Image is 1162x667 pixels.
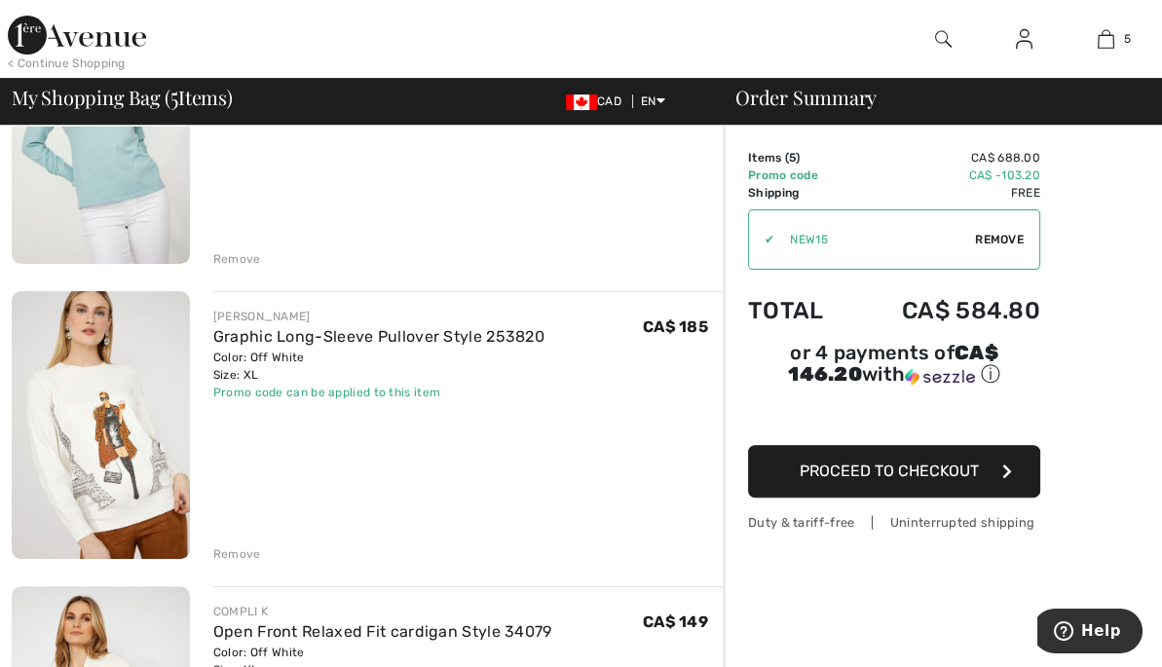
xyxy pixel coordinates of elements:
span: CA$ 185 [643,317,708,336]
span: CAD [566,94,629,108]
div: Order Summary [712,88,1150,107]
a: Graphic Long-Sleeve Pullover Style 253820 [213,327,544,346]
div: or 4 payments of with [748,344,1040,388]
span: CA$ 149 [643,612,708,631]
img: My Bag [1098,27,1114,51]
img: My Info [1016,27,1032,51]
div: Remove [213,250,261,268]
input: Promo code [774,210,975,269]
span: Remove [975,231,1024,248]
a: Open Front Relaxed Fit cardigan Style 34079 [213,622,552,641]
td: CA$ -103.20 [851,167,1040,184]
span: 5 [1124,30,1131,48]
button: Proceed to Checkout [748,445,1040,498]
a: 5 [1067,27,1146,51]
td: CA$ 584.80 [851,278,1040,344]
iframe: Opens a widget where you can find more information [1037,609,1143,657]
div: or 4 payments ofCA$ 146.20withSezzle Click to learn more about Sezzle [748,344,1040,394]
td: CA$ 688.00 [851,149,1040,167]
div: [PERSON_NAME] [213,308,544,325]
div: ✔ [749,231,774,248]
td: Promo code [748,167,851,184]
span: Proceed to Checkout [800,462,979,480]
span: 5 [170,83,178,108]
img: 1ère Avenue [8,16,146,55]
div: Promo code can be applied to this item [213,384,544,401]
img: Graphic Long-Sleeve Pullover Style 253820 [12,291,190,558]
div: < Continue Shopping [8,55,126,72]
span: 5 [789,151,796,165]
span: EN [641,94,665,108]
iframe: PayPal-paypal [748,394,1040,438]
a: Sign In [1000,27,1048,52]
td: Shipping [748,184,851,202]
td: Total [748,278,851,344]
td: Free [851,184,1040,202]
td: Items ( ) [748,149,851,167]
span: My Shopping Bag ( Items) [12,88,233,107]
div: Remove [213,545,261,563]
img: Sezzle [905,368,975,386]
img: search the website [935,27,952,51]
div: Color: Off White Size: XL [213,349,544,384]
div: COMPLI K [213,603,552,620]
img: Canadian Dollar [566,94,597,110]
div: Duty & tariff-free | Uninterrupted shipping [748,513,1040,532]
span: CA$ 146.20 [788,341,998,386]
